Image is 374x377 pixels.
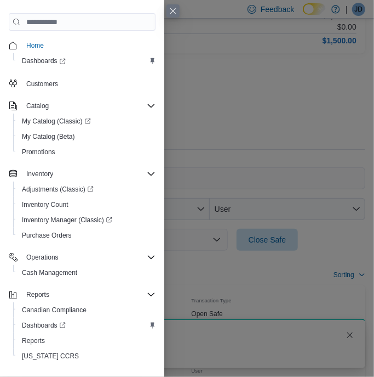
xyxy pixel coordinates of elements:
[22,39,48,52] a: Home
[18,198,156,211] span: Inventory Count
[4,75,160,91] button: Customers
[13,265,160,280] button: Cash Management
[22,352,79,361] span: [US_STATE] CCRS
[13,302,160,318] button: Canadian Compliance
[22,76,156,90] span: Customers
[4,37,160,53] button: Home
[4,98,160,114] button: Catalog
[18,213,156,227] span: Inventory Manager (Classic)
[22,99,156,112] span: Catalog
[13,333,160,348] button: Reports
[13,129,160,144] button: My Catalog (Beta)
[18,198,73,211] a: Inventory Count
[22,57,66,65] span: Dashboards
[18,130,79,143] a: My Catalog (Beta)
[18,54,156,67] span: Dashboards
[13,114,160,129] a: My Catalog (Classic)
[22,148,55,156] span: Promotions
[13,318,160,333] a: Dashboards
[13,144,160,160] button: Promotions
[26,253,59,262] span: Operations
[18,145,60,159] a: Promotions
[18,229,76,242] a: Purchase Orders
[22,306,87,314] span: Canadian Compliance
[22,321,66,330] span: Dashboards
[18,115,95,128] a: My Catalog (Classic)
[18,183,156,196] span: Adjustments (Classic)
[18,350,83,363] a: [US_STATE] CCRS
[22,117,91,126] span: My Catalog (Classic)
[18,229,156,242] span: Purchase Orders
[26,80,58,88] span: Customers
[18,130,156,143] span: My Catalog (Beta)
[18,145,156,159] span: Promotions
[22,231,72,240] span: Purchase Orders
[26,41,44,50] span: Home
[22,200,68,209] span: Inventory Count
[22,99,53,112] button: Catalog
[18,319,70,332] a: Dashboards
[26,290,49,299] span: Reports
[22,288,54,301] button: Reports
[13,228,160,243] button: Purchase Orders
[22,77,62,91] a: Customers
[22,251,63,264] button: Operations
[22,167,156,181] span: Inventory
[26,102,49,110] span: Catalog
[18,303,91,317] a: Canadian Compliance
[4,166,160,182] button: Inventory
[22,216,112,224] span: Inventory Manager (Classic)
[18,266,82,279] a: Cash Management
[22,268,77,277] span: Cash Management
[22,132,75,141] span: My Catalog (Beta)
[18,115,156,128] span: My Catalog (Classic)
[166,4,180,18] button: Close this dialog
[18,183,98,196] a: Adjustments (Classic)
[13,348,160,364] button: [US_STATE] CCRS
[18,334,49,347] a: Reports
[22,38,156,52] span: Home
[13,212,160,228] a: Inventory Manager (Classic)
[22,288,156,301] span: Reports
[18,213,117,227] a: Inventory Manager (Classic)
[13,197,160,212] button: Inventory Count
[22,251,156,264] span: Operations
[18,54,70,67] a: Dashboards
[18,350,156,363] span: Washington CCRS
[22,336,45,345] span: Reports
[22,167,57,181] button: Inventory
[13,182,160,197] a: Adjustments (Classic)
[13,53,160,69] a: Dashboards
[18,303,156,317] span: Canadian Compliance
[26,170,53,178] span: Inventory
[18,334,156,347] span: Reports
[18,319,156,332] span: Dashboards
[9,33,156,372] nav: Complex example
[22,185,94,194] span: Adjustments (Classic)
[18,266,156,279] span: Cash Management
[4,250,160,265] button: Operations
[4,287,160,302] button: Reports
